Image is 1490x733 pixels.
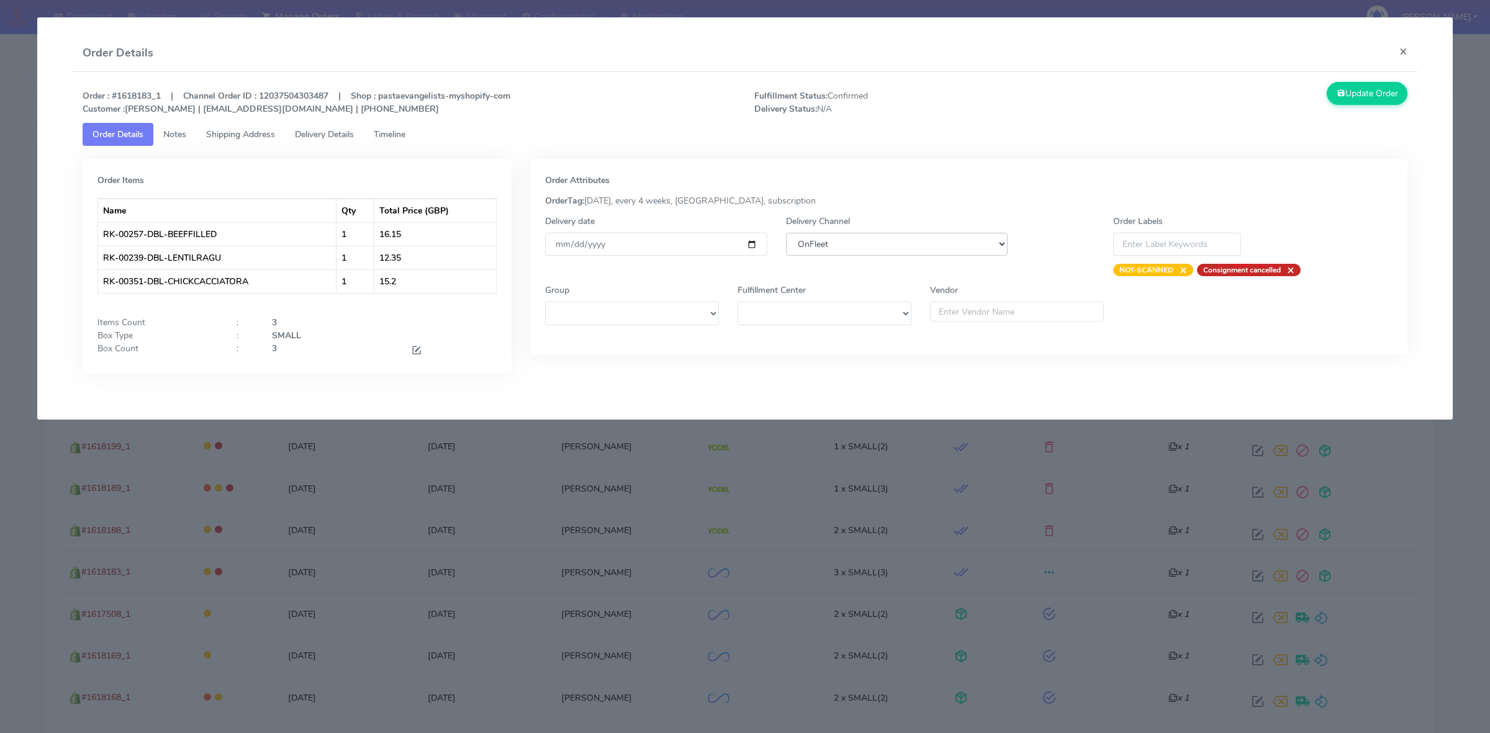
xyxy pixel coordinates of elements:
label: Vendor [930,284,958,297]
td: 15.2 [374,269,496,293]
th: Name [98,199,336,222]
input: Enter Label Keywords [1113,233,1241,256]
span: Notes [163,128,186,140]
strong: Fulfillment Status: [754,90,828,102]
span: Confirmed N/A [745,89,1081,115]
span: Order Details [93,128,143,140]
span: Shipping Address [206,128,275,140]
label: Delivery date [545,215,595,228]
strong: NOT-SCANNED [1119,265,1173,275]
span: Delivery Details [295,128,354,140]
strong: SMALL [272,330,301,341]
span: Timeline [374,128,405,140]
label: Order Labels [1113,215,1163,228]
td: 1 [336,269,374,293]
ul: Tabs [83,123,1407,146]
td: 12.35 [374,246,496,269]
strong: Order : #1618183_1 | Channel Order ID : 12037504303487 | Shop : pastaevangelists-myshopify-com [P... [83,90,510,115]
span: × [1173,264,1187,276]
div: Box Type [88,329,227,342]
strong: 3 [272,343,277,354]
td: RK-00351-DBL-CHICKCACCIATORA [98,269,336,293]
button: Close [1389,35,1417,68]
strong: Delivery Status: [754,103,817,115]
strong: Order Items [97,174,144,186]
div: Box Count [88,342,227,359]
div: [DATE], every 4 weeks, [GEOGRAPHIC_DATA], subscription [536,194,1402,207]
strong: OrderTag: [545,195,584,207]
label: Fulfillment Center [738,284,806,297]
td: 1 [336,246,374,269]
strong: Order Attributes [545,174,610,186]
strong: Customer : [83,103,125,115]
strong: Consignment cancelled [1203,265,1281,275]
div: : [227,329,262,342]
strong: 3 [272,317,277,328]
td: RK-00239-DBL-LENTILRAGU [98,246,336,269]
input: Enter Vendor Name [930,302,1104,322]
td: RK-00257-DBL-BEEFFILLED [98,222,336,246]
div: : [227,342,262,359]
span: × [1281,264,1294,276]
label: Group [545,284,569,297]
th: Total Price (GBP) [374,199,496,222]
button: Update Order [1327,82,1407,105]
div: Items Count [88,316,227,329]
td: 16.15 [374,222,496,246]
td: 1 [336,222,374,246]
h4: Order Details [83,45,153,61]
div: : [227,316,262,329]
th: Qty [336,199,374,222]
label: Delivery Channel [786,215,850,228]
